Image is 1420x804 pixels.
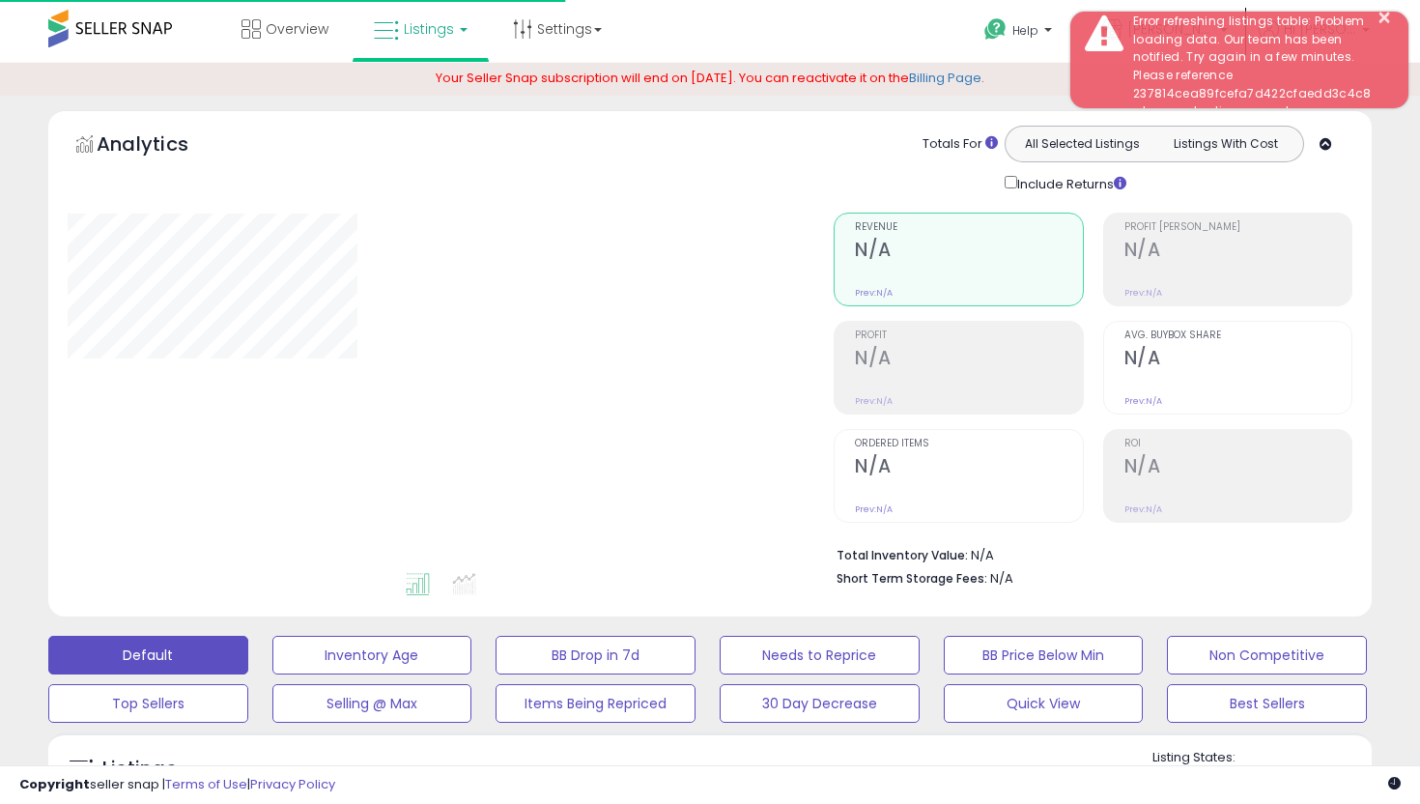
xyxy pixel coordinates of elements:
h2: N/A [855,239,1082,265]
b: Total Inventory Value: [837,547,968,563]
i: Get Help [983,17,1008,42]
button: 30 Day Decrease [720,684,920,723]
button: Needs to Reprice [720,636,920,675]
h2: N/A [1124,239,1351,265]
button: Items Being Repriced [496,684,696,723]
small: Prev: N/A [855,503,893,515]
small: Prev: N/A [855,395,893,407]
li: N/A [837,542,1338,565]
small: Prev: N/A [1124,503,1162,515]
button: Non Competitive [1167,636,1367,675]
span: N/A [990,569,1013,588]
button: × [1377,6,1392,30]
button: Top Sellers [48,684,248,723]
span: ROI [1124,439,1351,449]
button: BB Price Below Min [944,636,1144,675]
button: All Selected Listings [1010,131,1154,157]
strong: Copyright [19,775,90,793]
button: BB Drop in 7d [496,636,696,675]
button: Inventory Age [272,636,472,675]
a: Help [969,3,1071,63]
small: Prev: N/A [1124,395,1162,407]
div: seller snap | | [19,776,335,794]
div: Totals For [923,135,998,154]
button: Quick View [944,684,1144,723]
small: Prev: N/A [1124,287,1162,299]
span: Revenue [855,222,1082,233]
button: Listings With Cost [1153,131,1297,157]
button: Selling @ Max [272,684,472,723]
b: Short Term Storage Fees: [837,570,987,587]
span: Ordered Items [855,439,1082,449]
a: Billing Page [909,69,981,87]
span: Your Seller Snap subscription will end on [DATE]. You can reactivate it on the . [436,69,984,87]
h2: N/A [855,455,1082,481]
button: Best Sellers [1167,684,1367,723]
span: Help [1012,22,1038,39]
h2: N/A [855,347,1082,373]
span: Overview [266,19,328,39]
h2: N/A [1124,455,1351,481]
span: Profit [855,330,1082,341]
div: Error refreshing listings table: Problem loading data. Our team has been notified. Try again in a... [1119,13,1394,121]
button: Default [48,636,248,675]
span: Profit [PERSON_NAME] [1124,222,1351,233]
div: Include Returns [990,172,1150,194]
span: Avg. Buybox Share [1124,330,1351,341]
span: Listings [404,19,454,39]
h5: Analytics [97,130,226,162]
small: Prev: N/A [855,287,893,299]
h2: N/A [1124,347,1351,373]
